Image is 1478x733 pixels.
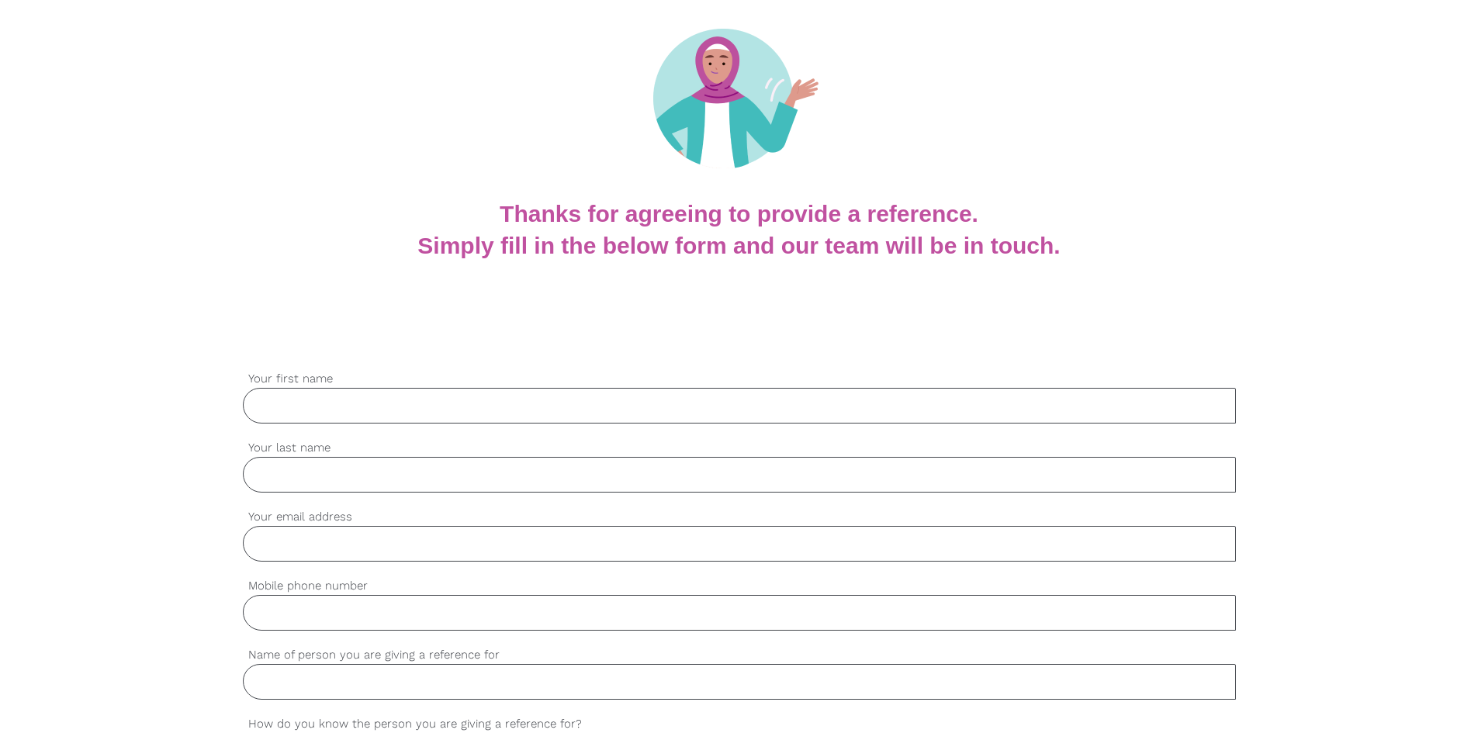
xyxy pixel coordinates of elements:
label: Name of person you are giving a reference for [243,646,1236,664]
label: Mobile phone number [243,577,1236,595]
b: Simply fill in the below form and our team will be in touch. [417,233,1060,258]
b: Thanks for agreeing to provide a reference. [500,201,978,226]
label: How do you know the person you are giving a reference for? [243,715,1236,733]
label: Your last name [243,439,1236,457]
label: Your email address [243,508,1236,526]
label: Your first name [243,370,1236,388]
